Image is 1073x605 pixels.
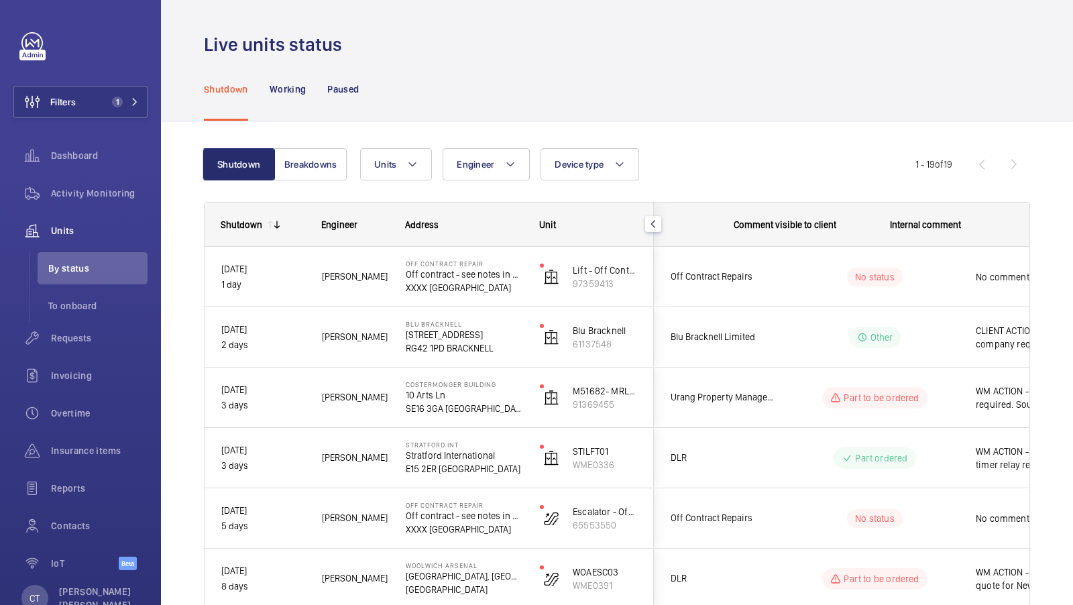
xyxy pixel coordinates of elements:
[274,148,347,180] button: Breakdowns
[406,501,522,509] p: Off Contract Repair
[671,329,774,345] span: Blu Bracknell Limited
[671,571,774,586] span: DLR
[406,388,522,402] p: 10 Arts Ln
[406,260,522,268] p: Off Contract Repair
[221,262,304,277] p: [DATE]
[671,510,774,526] span: Off Contract Repairs
[406,328,522,341] p: [STREET_ADDRESS]
[406,380,522,388] p: Costermonger Building
[221,277,304,292] p: 1 day
[573,505,637,518] p: Escalator - Off Contract
[406,583,522,596] p: [GEOGRAPHIC_DATA]
[50,95,76,109] span: Filters
[573,518,637,532] p: 65553550
[221,563,304,579] p: [DATE]
[112,97,123,107] span: 1
[221,518,304,534] p: 5 days
[360,148,432,180] button: Units
[406,402,522,415] p: SE16 3GA [GEOGRAPHIC_DATA]
[48,299,148,313] span: To onboard
[573,445,637,458] p: STILFT01
[443,148,530,180] button: Engineer
[51,557,119,570] span: IoT
[890,219,961,230] span: Internal comment
[543,510,559,527] img: escalator.svg
[221,382,304,398] p: [DATE]
[221,337,304,353] p: 2 days
[734,219,836,230] span: Comment visible to client
[51,519,148,533] span: Contacts
[573,384,637,398] p: M51682- MRL Passenger Lift Flats 1-2
[541,148,639,180] button: Device type
[671,390,774,405] span: Urang Property Management Ltd- The Exchange
[30,592,40,605] p: CT
[406,569,522,583] p: [GEOGRAPHIC_DATA], [GEOGRAPHIC_DATA]
[406,268,522,281] p: Off contract - see notes in description
[203,148,275,180] button: Shutdown
[855,451,907,465] p: Part ordered
[221,219,262,230] div: Shutdown
[270,82,306,96] p: Working
[573,264,637,277] p: Lift - Off Contract
[322,450,388,465] span: [PERSON_NAME]
[322,390,388,405] span: [PERSON_NAME]
[405,219,439,230] span: Address
[543,329,559,345] img: elevator.svg
[573,324,637,337] p: Blu Bracknell
[870,331,893,344] p: Other
[327,82,359,96] p: Paused
[322,269,388,284] span: [PERSON_NAME]
[321,219,357,230] span: Engineer
[406,509,522,522] p: Off contract - see notes in description
[51,149,148,162] span: Dashboard
[406,341,522,355] p: RG42 1PD BRACKNELL
[322,571,388,586] span: [PERSON_NAME]
[221,398,304,413] p: 3 days
[539,219,638,230] div: Unit
[406,561,522,569] p: Woolwich Arsenal
[204,82,248,96] p: Shutdown
[573,398,637,411] p: 91369455
[51,482,148,495] span: Reports
[51,444,148,457] span: Insurance items
[406,320,522,328] p: Blu Bracknell
[13,86,148,118] button: Filters1
[935,159,944,170] span: of
[543,269,559,285] img: elevator.svg
[457,159,494,170] span: Engineer
[573,565,637,579] p: WOAESC03
[51,369,148,382] span: Invoicing
[573,337,637,351] p: 61137548
[543,450,559,466] img: elevator.svg
[671,269,774,284] span: Off Contract Repairs
[406,462,522,476] p: E15 2ER [GEOGRAPHIC_DATA]
[374,159,396,170] span: Units
[406,522,522,536] p: XXXX [GEOGRAPHIC_DATA]
[543,571,559,587] img: escalator.svg
[671,450,774,465] span: DLR
[221,503,304,518] p: [DATE]
[51,186,148,200] span: Activity Monitoring
[322,329,388,345] span: [PERSON_NAME]
[51,406,148,420] span: Overtime
[221,443,304,458] p: [DATE]
[48,262,148,275] span: By status
[51,331,148,345] span: Requests
[855,512,895,525] p: No status
[915,160,952,169] span: 1 - 19 19
[844,391,919,404] p: Part to be ordered
[543,390,559,406] img: elevator.svg
[204,32,350,57] h1: Live units status
[406,281,522,294] p: XXXX [GEOGRAPHIC_DATA]
[119,557,137,570] span: Beta
[573,579,637,592] p: WME0391
[555,159,604,170] span: Device type
[844,572,919,586] p: Part to be ordered
[322,510,388,526] span: [PERSON_NAME]
[51,224,148,237] span: Units
[406,441,522,449] p: Stratford int
[221,458,304,474] p: 3 days
[573,277,637,290] p: 97359413
[221,579,304,594] p: 8 days
[855,270,895,284] p: No status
